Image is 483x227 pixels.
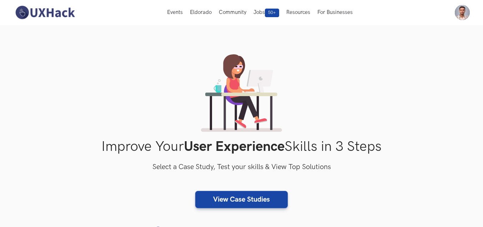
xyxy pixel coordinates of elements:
span: 50+ [265,9,279,17]
h1: Improve Your Skills in 3 Steps [13,138,470,155]
img: Your profile pic [455,5,470,20]
img: UXHack-logo.png [13,5,77,20]
strong: User Experience [184,138,285,155]
img: lady working on laptop [201,54,282,132]
h3: Select a Case Study, Test your skills & View Top Solutions [13,162,470,173]
a: View Case Studies [195,191,288,208]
